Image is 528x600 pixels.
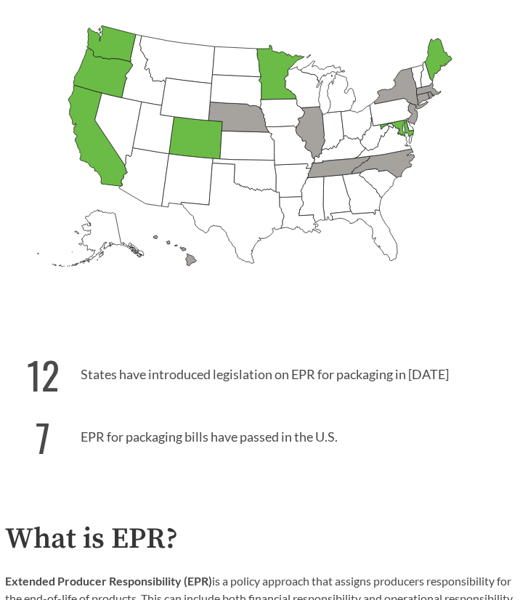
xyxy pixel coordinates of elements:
[5,340,523,402] p: States have introduced legislation on EPR for packaging in [DATE]
[24,346,62,402] strong: 12
[5,574,212,588] strong: Extended Producer Responsibility (EPR)
[5,523,523,556] h2: What is EPR?
[24,409,62,465] strong: 7
[5,402,523,465] p: EPR for packaging bills have passed in the U.S.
